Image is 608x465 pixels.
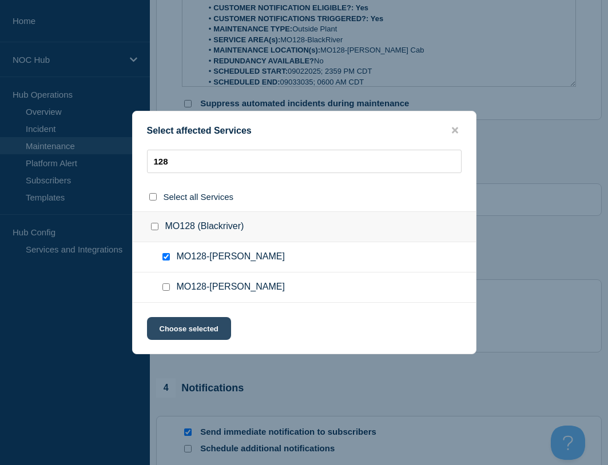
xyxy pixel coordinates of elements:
span: Select all Services [164,192,234,202]
input: select all checkbox [149,193,157,201]
span: MO128-[PERSON_NAME] [177,251,285,263]
div: Select affected Services [133,125,476,136]
button: close button [448,125,462,136]
input: Search [147,150,462,173]
input: MO128-Silva checkbox [162,283,170,291]
div: MO128 (Blackriver) [133,211,476,242]
input: MO128-Patterson checkbox [162,253,170,260]
span: MO128-[PERSON_NAME] [177,282,285,293]
input: MO128 (Blackriver) checkbox [151,223,158,230]
button: Choose selected [147,317,231,340]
